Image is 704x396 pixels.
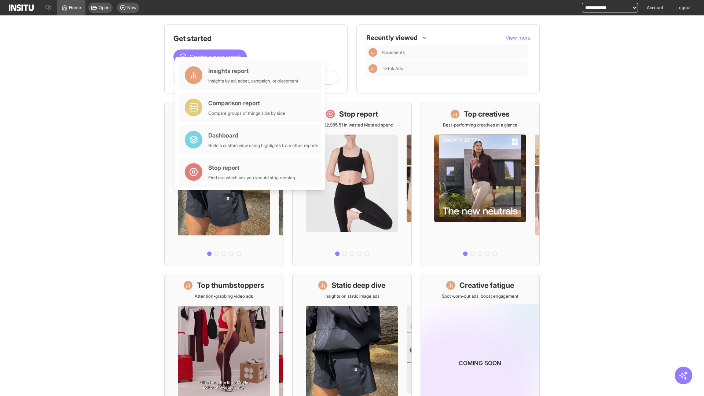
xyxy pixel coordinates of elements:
[324,293,379,299] p: Insights on static image ads
[164,103,283,265] a: What's live nowSee all active ads instantly
[311,122,393,128] p: Save £22,985.51 in wasted Meta ad spend
[127,5,136,11] span: New
[368,64,377,73] div: Insights
[421,103,540,265] a: Top creativesBest-performing creatives at a glance
[208,78,298,84] div: Insights by ad, adset, campaign, or placement
[208,110,285,116] div: Compare groups of things side by side
[382,49,525,55] span: Placements
[208,163,295,172] div: Stop report
[382,66,525,71] span: TikTok Ads
[173,49,247,64] button: Create a new report
[99,5,110,11] span: Open
[195,293,253,299] p: Attention-grabbing video ads
[208,99,285,107] div: Comparison report
[197,280,264,290] h1: Top thumbstoppers
[9,4,34,11] img: Logo
[190,52,241,61] span: Create a new report
[208,143,318,148] div: Build a custom view using highlights from other reports
[173,33,338,44] h1: Get started
[208,66,298,75] div: Insights report
[368,48,377,57] div: Insights
[208,175,295,181] div: Find out which ads you should stop running
[339,109,378,119] h1: Stop report
[292,103,411,265] a: Stop reportSave £22,985.51 in wasted Meta ad spend
[506,34,531,41] button: View more
[382,66,403,71] span: TikTok Ads
[443,122,517,128] p: Best-performing creatives at a glance
[208,131,318,140] div: Dashboard
[69,5,81,11] span: Home
[382,49,405,55] span: Placements
[464,109,510,119] h1: Top creatives
[331,280,385,290] h1: Static deep dive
